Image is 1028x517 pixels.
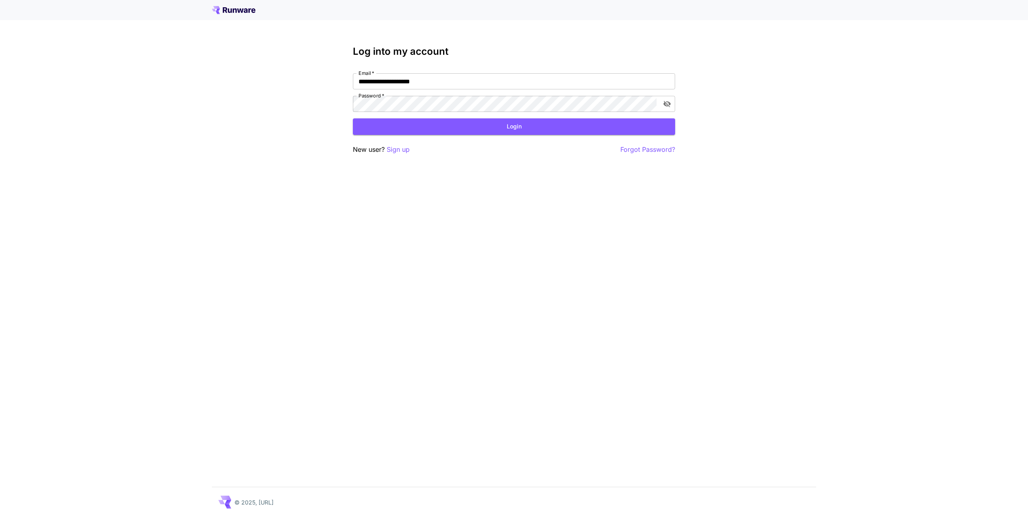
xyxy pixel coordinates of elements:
[359,70,374,77] label: Email
[660,97,674,111] button: toggle password visibility
[234,498,274,507] p: © 2025, [URL]
[353,145,410,155] p: New user?
[359,92,384,99] label: Password
[620,145,675,155] button: Forgot Password?
[387,145,410,155] button: Sign up
[353,118,675,135] button: Login
[353,46,675,57] h3: Log into my account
